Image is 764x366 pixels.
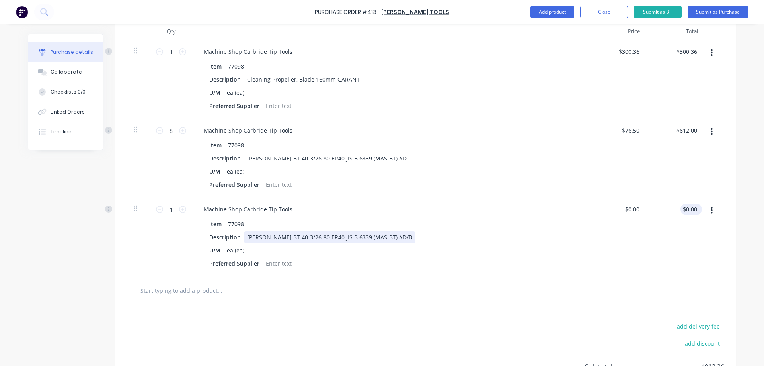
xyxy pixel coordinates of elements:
[206,153,244,164] div: Description
[206,87,224,98] div: U/M
[225,61,247,72] div: 77098
[206,100,263,112] div: Preferred Supplier
[580,6,628,18] button: Close
[28,62,103,82] button: Collaborate
[51,49,93,56] div: Purchase details
[28,102,103,122] button: Linked Orders
[647,23,704,39] div: Total
[225,218,247,230] div: 77098
[381,8,449,16] a: [PERSON_NAME] Tools
[224,87,248,98] div: ea (ea)
[197,204,299,215] div: Machine Shop Carbride Tip Tools
[244,74,363,85] div: Cleaning Propeller, Blade 160mm GARANT
[225,139,247,151] div: 77098
[672,321,724,331] button: add delivery fee
[51,128,72,135] div: Timeline
[224,245,248,256] div: ea (ea)
[206,166,224,177] div: U/M
[206,245,224,256] div: U/M
[28,42,103,62] button: Purchase details
[244,231,415,243] div: [PERSON_NAME] BT 40-3/26-80 ER40 JIS B 6339 (MAS-BT) AD/B
[197,46,299,57] div: Machine Shop Carbride Tip Tools
[28,122,103,142] button: Timeline
[206,139,225,151] div: Item
[151,23,191,39] div: Qty
[206,179,263,190] div: Preferred Supplier
[224,166,248,177] div: ea (ea)
[51,88,86,96] div: Checklists 0/0
[51,108,85,115] div: Linked Orders
[688,6,748,18] button: Submit as Purchase
[206,231,244,243] div: Description
[315,8,380,16] div: Purchase Order #413 -
[680,338,724,348] button: add discount
[197,125,299,136] div: Machine Shop Carbride Tip Tools
[206,74,244,85] div: Description
[206,218,225,230] div: Item
[16,6,28,18] img: Factory
[589,23,647,39] div: Price
[634,6,682,18] button: Submit as Bill
[51,69,82,76] div: Collaborate
[206,258,263,269] div: Preferred Supplier
[530,6,574,18] button: Add product
[28,82,103,102] button: Checklists 0/0
[206,61,225,72] div: Item
[140,282,299,298] input: Start typing to add a product...
[244,153,410,164] div: [PERSON_NAME] BT 40-3/26-80 ER40 JIS B 6339 (MAS-BT) AD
